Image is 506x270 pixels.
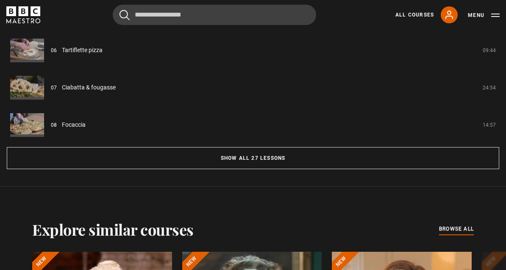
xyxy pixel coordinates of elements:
[62,46,103,55] a: Tartiflette pizza
[120,10,130,20] button: Submit the search query
[62,121,86,130] a: Focaccia
[7,148,499,170] button: Show all 27 lessons
[439,225,474,234] a: browse all
[395,11,434,19] a: All Courses
[6,6,40,23] svg: BBC Maestro
[468,11,500,19] button: Toggle navigation
[113,5,316,25] input: Search
[62,84,116,92] a: Ciabatta & fougasse
[32,221,194,239] h2: Explore similar courses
